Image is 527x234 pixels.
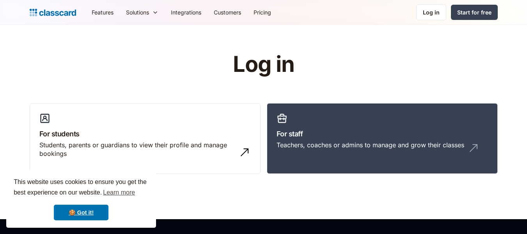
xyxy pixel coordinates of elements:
div: Students, parents or guardians to view their profile and manage bookings [39,141,235,158]
a: Customers [208,4,247,21]
h3: For students [39,129,251,139]
a: Integrations [165,4,208,21]
div: cookieconsent [6,170,156,228]
a: dismiss cookie message [54,205,108,220]
div: Solutions [120,4,165,21]
div: Solutions [126,8,149,16]
div: Log in [423,8,440,16]
h1: Log in [140,52,387,77]
a: For studentsStudents, parents or guardians to view their profile and manage bookings [30,103,261,174]
a: learn more about cookies [102,187,136,198]
h3: For staff [277,129,488,139]
a: Log in [416,4,446,20]
div: Teachers, coaches or admins to manage and grow their classes [277,141,464,149]
a: For staffTeachers, coaches or admins to manage and grow their classes [267,103,498,174]
a: Features [85,4,120,21]
span: This website uses cookies to ensure you get the best experience on our website. [14,177,149,198]
div: Start for free [457,8,492,16]
a: Start for free [451,5,498,20]
a: Pricing [247,4,277,21]
a: home [30,7,76,18]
